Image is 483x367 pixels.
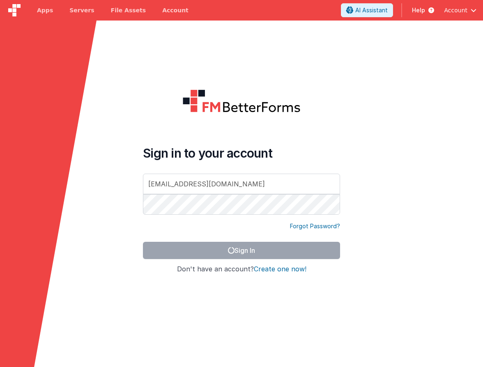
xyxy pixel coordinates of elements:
button: Sign In [143,242,340,259]
span: Help [412,6,425,14]
span: File Assets [111,6,146,14]
button: AI Assistant [341,3,393,17]
span: AI Assistant [355,6,388,14]
h4: Don't have an account? [143,266,340,273]
button: Account [444,6,476,14]
button: Create one now! [254,266,306,273]
span: Servers [69,6,94,14]
a: Forgot Password? [290,222,340,230]
h4: Sign in to your account [143,146,340,161]
span: Account [444,6,467,14]
span: Apps [37,6,53,14]
input: Email Address [143,174,340,194]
